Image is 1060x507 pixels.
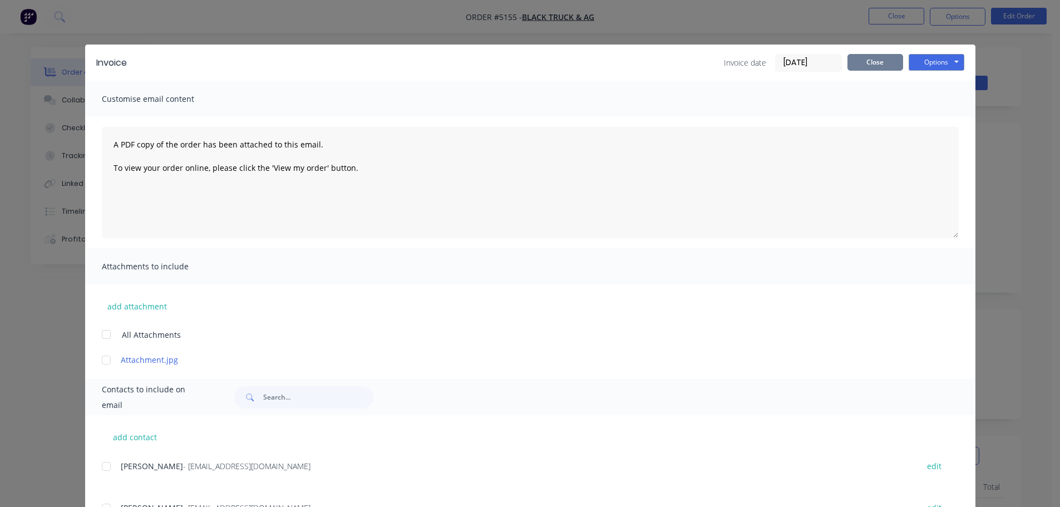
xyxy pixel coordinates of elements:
[121,354,907,366] a: Attachment.jpg
[920,459,948,474] button: edit
[96,56,127,70] div: Invoice
[183,461,310,471] span: - [EMAIL_ADDRESS][DOMAIN_NAME]
[102,429,169,445] button: add contact
[102,127,959,238] textarea: A PDF copy of the order has been attached to this email. To view your order online, please click ...
[102,91,224,107] span: Customise email content
[122,329,181,341] span: All Attachments
[121,461,183,471] span: [PERSON_NAME]
[102,382,207,413] span: Contacts to include on email
[102,259,224,274] span: Attachments to include
[102,298,172,314] button: add attachment
[847,54,903,71] button: Close
[263,386,373,408] input: Search...
[724,57,766,68] span: Invoice date
[909,54,964,71] button: Options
